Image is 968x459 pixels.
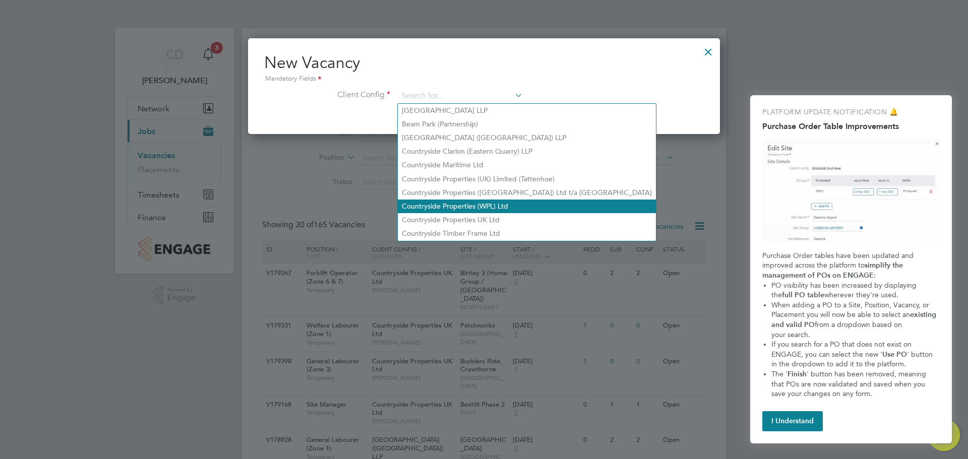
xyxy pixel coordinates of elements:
span: from a dropdown based on your search. [771,320,928,339]
li: Countryside Properties UK Ltd [398,213,656,227]
button: I Understand [762,411,823,431]
span: ' button has been removed, meaning that POs are now validated and saved when you save your change... [771,370,928,398]
strong: existing and valid PO [771,310,938,329]
input: Search for... [398,89,523,104]
li: [GEOGRAPHIC_DATA] ([GEOGRAPHIC_DATA]) LLP [398,131,656,145]
h2: Purchase Order Table Improvements [762,121,940,131]
strong: Use PO [882,350,907,359]
span: The ' [771,370,788,378]
strong: Finish [788,370,807,378]
span: : [874,271,876,280]
span: ' button in the dropdown to add it to the platform. [771,350,935,369]
li: Countryside Clarion (Eastern Quarry) LLP [398,145,656,158]
img: Purchase Order Table Improvements [762,139,940,242]
label: Client Config [264,90,390,100]
li: Countryside Maritime Ltd [398,158,656,172]
span: Purchase Order tables have been updated and improved across the platform to [762,251,916,270]
p: PLATFORM UPDATE NOTIFICATION 🔔 [762,107,940,117]
li: Countryside Properties ([GEOGRAPHIC_DATA]) Ltd t/a [GEOGRAPHIC_DATA] [398,186,656,200]
li: Countryside Properties (WPL) Ltd [398,200,656,213]
div: Mandatory Fields [264,74,704,85]
span: PO visibility has been increased by displaying the [771,281,919,300]
h2: New Vacancy [264,52,704,85]
li: Beam Park (Partnership) [398,117,656,131]
span: wherever they're used. [824,291,898,299]
strong: full PO table [782,291,824,299]
div: Purchase Order Table Improvements [750,95,952,443]
strong: simplify the management of POs on ENGAGE [762,261,905,280]
li: [GEOGRAPHIC_DATA] LLP [398,104,656,117]
span: When adding a PO to a Site, Position, Vacancy, or Placement you will now be able to select an [771,301,931,319]
li: Countryside Timber Frame Ltd [398,227,656,240]
span: If you search for a PO that does not exist on ENGAGE, you can select the new ' [771,340,914,359]
li: Countryside Properties (UK) Limited (Tattenhoe) [398,172,656,186]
